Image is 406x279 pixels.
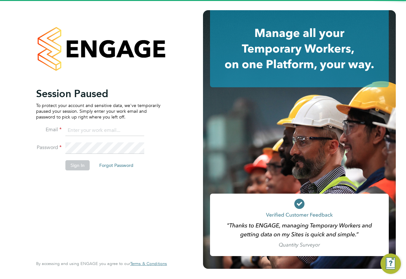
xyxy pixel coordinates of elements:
span: By accessing and using ENGAGE you agree to our [36,261,167,266]
h2: Session Paused [36,87,161,100]
label: Email [36,126,62,133]
button: Forgot Password [94,160,139,170]
input: Enter your work email... [65,125,144,136]
p: To protect your account and sensitive data, we've temporarily paused your session. Simply enter y... [36,103,161,120]
span: Terms & Conditions [130,261,167,266]
label: Password [36,144,62,151]
button: Engage Resource Center [380,254,401,274]
a: Terms & Conditions [130,261,167,266]
button: Sign In [65,160,90,170]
